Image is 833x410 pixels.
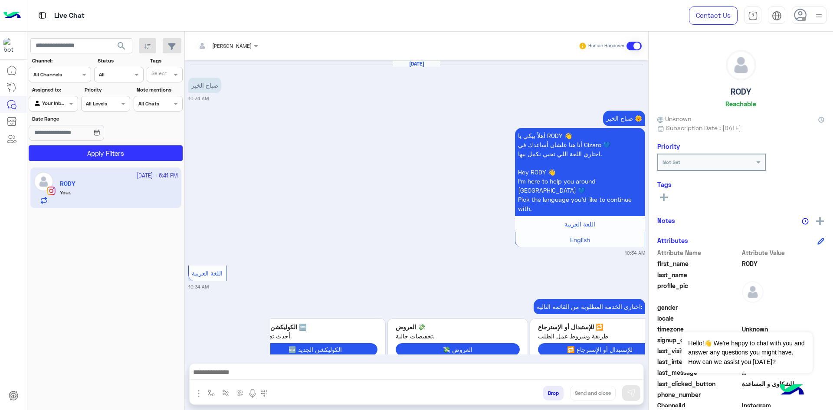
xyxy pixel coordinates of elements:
[150,57,182,65] label: Tags
[657,401,740,410] span: ChannelId
[188,78,221,93] p: 2/10/2025, 10:34 AM
[657,248,740,257] span: Attribute Name
[261,390,268,397] img: make a call
[29,145,183,161] button: Apply Filters
[3,7,21,25] img: Logo
[603,111,645,126] p: 2/10/2025, 10:34 AM
[666,123,741,132] span: Subscription Date : [DATE]
[657,335,740,344] span: signup_date
[37,10,48,21] img: tab
[627,389,636,397] img: send message
[744,7,761,25] a: tab
[731,87,751,97] h5: RODY
[247,388,258,399] img: send voice note
[742,248,825,257] span: Attribute Value
[85,86,129,94] label: Priority
[137,86,181,94] label: Note mentions
[212,43,252,49] span: [PERSON_NAME]
[777,375,807,406] img: hulul-logo.png
[570,386,616,400] button: Send and close
[689,7,738,25] a: Contact Us
[657,281,740,301] span: profile_pic
[657,236,688,244] h6: Attributes
[657,270,740,279] span: last_name
[742,379,825,388] span: للشكاوى و المساعدة
[32,86,77,94] label: Assigned to:
[802,218,809,225] img: notes
[116,41,127,51] span: search
[742,390,825,399] span: null
[564,220,595,228] span: اللغة العربية
[682,332,812,373] span: Hello!👋 We're happy to chat with you and answer any questions you might have. How can we assist y...
[192,269,223,277] span: اللغة العربية
[515,128,645,216] p: 2/10/2025, 10:34 AM
[188,283,209,290] small: 10:34 AM
[657,325,740,334] span: timezone
[150,69,167,79] div: Select
[657,180,824,188] h6: Tags
[3,38,19,53] img: 919860931428189
[657,357,740,366] span: last_interaction
[657,142,680,150] h6: Priority
[233,386,247,400] button: create order
[657,303,740,312] span: gender
[111,38,132,57] button: search
[657,390,740,399] span: phone_number
[725,100,756,108] h6: Reachable
[742,303,825,312] span: null
[538,331,662,341] span: طريقة وشروط عمل الطلب
[204,386,219,400] button: select flow
[32,57,90,65] label: Channel:
[188,95,209,102] small: 10:34 AM
[772,11,782,21] img: tab
[236,390,243,397] img: create order
[253,322,377,331] p: 🆕 الكوليكشن الجديد
[657,314,740,323] span: locale
[816,217,824,225] img: add
[588,43,625,49] small: Human Handover
[222,390,229,397] img: Trigger scenario
[657,368,740,377] span: last_message
[657,216,675,224] h6: Notes
[193,388,204,399] img: send attachment
[208,390,215,397] img: select flow
[657,259,740,268] span: first_name
[813,10,824,21] img: profile
[570,236,590,243] span: English
[396,343,520,356] button: 💸 العروض
[657,379,740,388] span: last_clicked_button
[662,159,680,165] b: Not Set
[543,386,564,400] button: Drop
[625,249,645,256] small: 10:34 AM
[54,10,85,22] p: Live Chat
[538,322,662,331] p: 🔁 للإستبدال أو الإسترجاع
[219,386,233,400] button: Trigger scenario
[538,343,662,356] button: 🔁 للإستبدال أو الإسترجاع
[253,331,377,341] span: أحدث تصاميمنا.
[726,50,756,80] img: defaultAdmin.png
[657,346,740,355] span: last_visited_flow
[253,343,377,356] button: 🆕 الكوليكشن الجديد
[396,331,520,341] span: تخفيضات حالية.
[748,11,758,21] img: tab
[98,57,142,65] label: Status
[534,299,645,314] p: 2/10/2025, 10:34 AM
[742,259,825,268] span: RODY
[657,114,691,123] span: Unknown
[742,401,825,410] span: 8
[396,322,520,331] p: 💸 العروض
[742,281,764,303] img: defaultAdmin.png
[32,115,129,123] label: Date Range
[393,61,440,67] h6: [DATE]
